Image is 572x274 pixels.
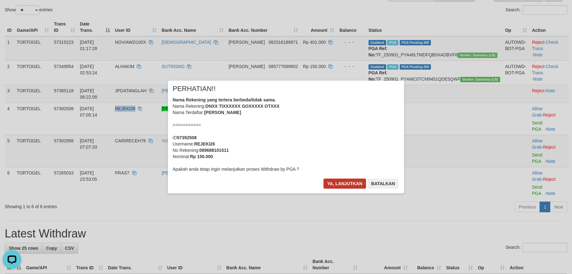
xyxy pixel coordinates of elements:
[3,3,21,21] button: Open LiveChat chat widget
[199,148,229,153] b: 089688101511
[177,135,197,140] b: 57392508
[323,179,366,189] button: Ya, lanjutkan
[367,179,399,189] button: Batalkan
[173,97,276,102] b: Nama Rekening yang tertera berbeda/tidak sama.
[205,104,279,109] b: DNXX TIXXXXXX GOXXXXX OTXXX
[173,97,399,172] div: Nama Rekening: Nama Terdaftar: =========== ID Username: No Rekening: Nominal: Apakah anda tetap i...
[173,86,216,92] span: PERHATIAN!!
[204,110,241,115] b: [PERSON_NAME]
[190,154,213,159] b: Rp 150.000
[194,141,215,146] b: REJEKI26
